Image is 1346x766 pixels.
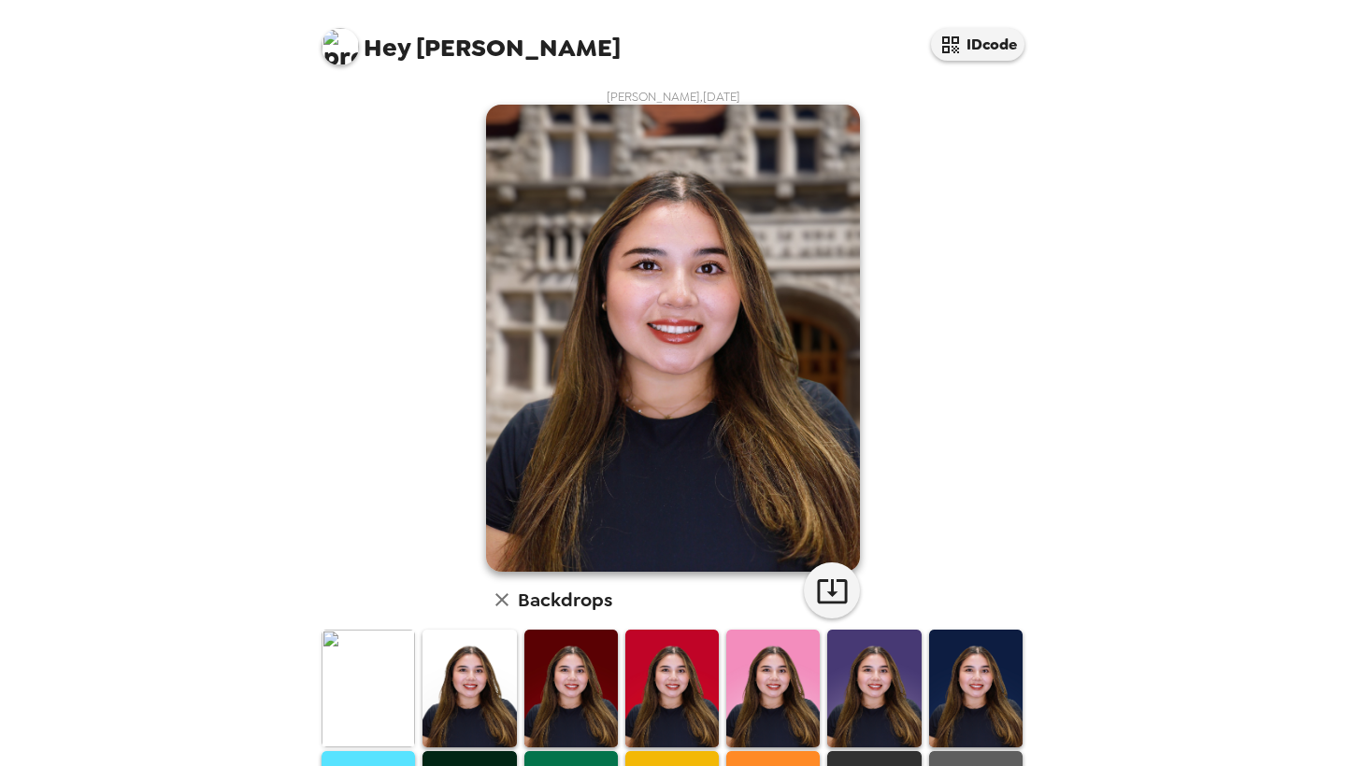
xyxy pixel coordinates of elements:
img: profile pic [322,28,359,65]
img: user [486,105,860,572]
span: [PERSON_NAME] [322,19,621,61]
span: Hey [364,31,410,64]
img: Original [322,630,415,746]
button: IDcode [931,28,1024,61]
h6: Backdrops [518,585,612,615]
span: [PERSON_NAME] , [DATE] [607,89,740,105]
